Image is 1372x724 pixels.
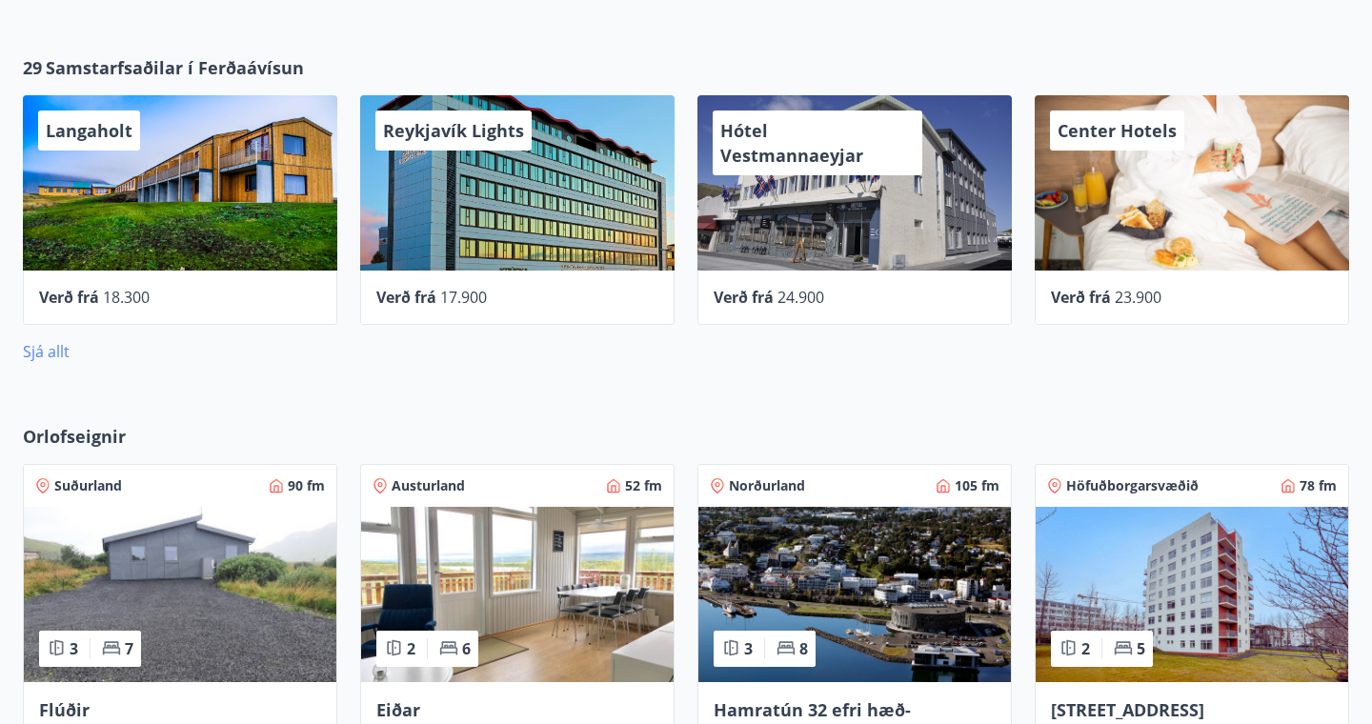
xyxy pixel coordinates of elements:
span: 24.900 [777,287,824,308]
span: 5 [1137,638,1145,659]
span: 3 [744,638,753,659]
span: Orlofseignir [23,424,126,449]
img: Paella dish [24,507,336,682]
span: 2 [407,638,415,659]
span: Suðurland [54,476,122,495]
span: [STREET_ADDRESS] [1051,698,1204,721]
span: 105 fm [955,476,999,495]
span: 6 [462,638,471,659]
span: Verð frá [714,287,774,308]
span: 23.900 [1115,287,1161,308]
span: 18.300 [103,287,150,308]
span: Höfuðborgarsvæðið [1066,476,1199,495]
span: Langaholt [46,119,132,142]
img: Paella dish [361,507,674,682]
span: 52 fm [625,476,662,495]
img: Paella dish [698,507,1011,682]
span: 2 [1081,638,1090,659]
span: Hótel Vestmannaeyjar [720,119,863,167]
span: 29 [23,55,42,80]
span: Verð frá [39,287,99,308]
span: 17.900 [440,287,487,308]
span: Samstarfsaðilar í Ferðaávísun [46,55,304,80]
span: Flúðir [39,698,90,721]
span: 3 [70,638,78,659]
span: Norðurland [729,476,805,495]
span: Reykjavík Lights [383,119,524,142]
span: 78 fm [1300,476,1337,495]
span: 8 [799,638,808,659]
span: 90 fm [288,476,325,495]
img: Paella dish [1036,507,1348,682]
span: Austurland [392,476,465,495]
span: Eiðar [376,698,420,721]
span: Verð frá [1051,287,1111,308]
a: Sjá allt [23,341,70,362]
span: 7 [125,638,133,659]
span: Center Hotels [1058,119,1177,142]
span: Verð frá [376,287,436,308]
